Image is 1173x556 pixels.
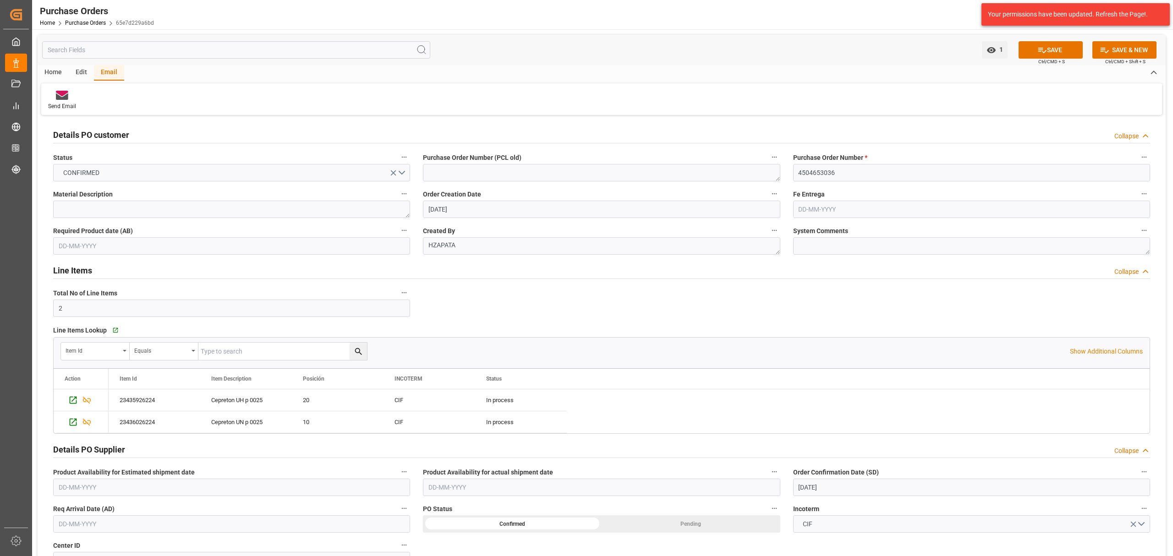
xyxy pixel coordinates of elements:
[303,390,373,411] div: 20
[602,515,780,533] div: Pending
[350,343,367,360] button: search button
[1114,267,1139,277] div: Collapse
[423,515,602,533] div: Confirmed
[423,237,780,255] textarea: HZAPATA
[398,188,410,200] button: Material Description
[54,389,109,411] div: Press SPACE to select this row.
[59,168,104,178] span: CONFIRMED
[40,4,154,18] div: Purchase Orders
[768,502,780,514] button: PO Status
[65,376,81,382] div: Action
[768,224,780,236] button: Created By
[793,201,1150,218] input: DD-MM-YYYY
[53,515,410,533] input: DD-MM-YYYY
[53,541,80,551] span: Center ID
[303,412,373,433] div: 10
[53,237,410,255] input: DD-MM-YYYY
[66,344,120,355] div: Item Id
[1114,131,1139,141] div: Collapse
[38,65,69,81] div: Home
[53,226,133,236] span: Required Product date (AB)
[475,411,567,433] div: In process
[996,46,1003,53] span: 1
[53,479,410,496] input: DD-MM-YYYY
[793,468,879,477] span: Order Confirmation Date (SD)
[423,479,780,496] input: DD-MM-YYYY
[1138,466,1150,478] button: Order Confirmation Date (SD)
[53,164,410,181] button: open menu
[395,412,464,433] div: CIF
[109,389,200,411] div: 23435926224
[793,153,867,163] span: Purchase Order Number
[398,151,410,163] button: Status
[53,468,195,477] span: Product Availability for Estimated shipment date
[53,504,115,514] span: Req Arrival Date (AD)
[398,466,410,478] button: Product Availability for Estimated shipment date
[53,153,72,163] span: Status
[198,343,367,360] input: Type to search
[982,41,1008,59] button: open menu
[398,287,410,299] button: Total No of Line Items
[1038,58,1065,65] span: Ctrl/CMD + S
[423,226,455,236] span: Created By
[398,224,410,236] button: Required Product date (AB)
[53,443,125,456] h2: Details PO Supplier
[61,343,130,360] button: open menu
[1138,224,1150,236] button: System Comments
[793,504,819,514] span: Incoterm
[1138,502,1150,514] button: Incoterm
[988,10,1157,19] div: Your permissions have been updated. Refresh the Page!.
[109,411,200,433] div: 23436026224
[1092,41,1157,59] button: SAVE & NEW
[42,41,430,59] input: Search Fields
[1114,446,1139,456] div: Collapse
[54,411,109,433] div: Press SPACE to select this row.
[53,289,117,298] span: Total No of Line Items
[423,504,452,514] span: PO Status
[40,20,55,26] a: Home
[53,190,113,199] span: Material Description
[768,151,780,163] button: Purchase Order Number (PCL old)
[211,376,252,382] span: Item Description
[303,376,324,382] span: Posición
[768,188,780,200] button: Order Creation Date
[768,466,780,478] button: Product Availability for actual shipment date
[1070,347,1143,356] p: Show Additional Columns
[109,389,567,411] div: Press SPACE to select this row.
[120,376,137,382] span: Item Id
[475,389,567,411] div: In process
[793,226,848,236] span: System Comments
[53,326,107,335] span: Line Items Lookup
[798,519,817,529] span: CIF
[65,20,106,26] a: Purchase Orders
[423,201,780,218] input: DD-MM-YYYY
[1138,188,1150,200] button: Fe Entrega
[109,411,567,433] div: Press SPACE to select this row.
[423,153,521,163] span: Purchase Order Number (PCL old)
[793,515,1150,533] button: open menu
[69,65,94,81] div: Edit
[395,390,464,411] div: CIF
[53,264,92,277] h2: Line Items
[793,479,1150,496] input: DD-MM-YYYY
[48,102,76,110] div: Send Email
[398,502,410,514] button: Req Arrival Date (AD)
[793,190,825,199] span: Fe Entrega
[486,376,502,382] span: Status
[130,343,198,360] button: open menu
[395,376,422,382] span: INCOTERM
[134,344,188,355] div: Equals
[1105,58,1146,65] span: Ctrl/CMD + Shift + S
[200,411,292,433] div: Cepreton UN p 0025
[1138,151,1150,163] button: Purchase Order Number *
[94,65,124,81] div: Email
[53,129,129,141] h2: Details PO customer
[1019,41,1083,59] button: SAVE
[200,389,292,411] div: Cepreton UH p 0025
[423,190,481,199] span: Order Creation Date
[423,468,553,477] span: Product Availability for actual shipment date
[398,539,410,551] button: Center ID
